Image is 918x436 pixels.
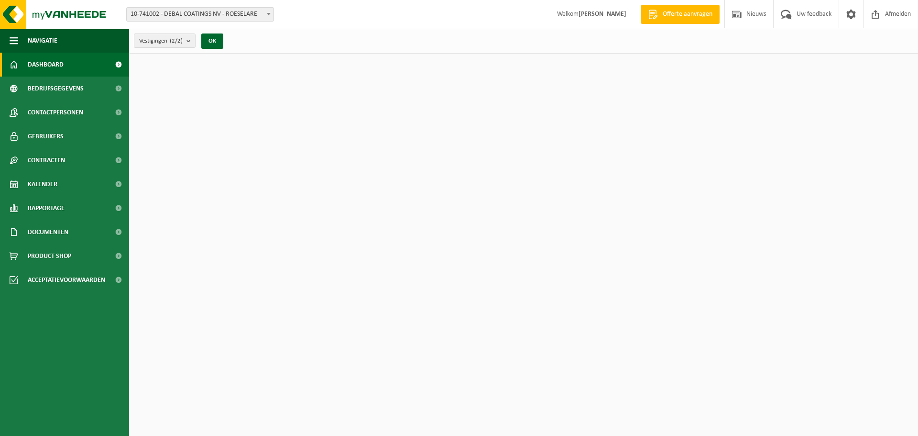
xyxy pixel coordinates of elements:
[170,38,183,44] count: (2/2)
[139,34,183,48] span: Vestigingen
[28,101,83,124] span: Contactpersonen
[126,7,274,22] span: 10-741002 - DEBAL COATINGS NV - ROESELARE
[28,220,68,244] span: Documenten
[28,268,105,292] span: Acceptatievoorwaarden
[28,29,57,53] span: Navigatie
[28,244,71,268] span: Product Shop
[660,10,715,19] span: Offerte aanvragen
[641,5,720,24] a: Offerte aanvragen
[28,148,65,172] span: Contracten
[28,77,84,101] span: Bedrijfsgegevens
[134,34,196,48] button: Vestigingen(2/2)
[28,53,64,77] span: Dashboard
[127,8,273,21] span: 10-741002 - DEBAL COATINGS NV - ROESELARE
[201,34,223,49] button: OK
[28,196,65,220] span: Rapportage
[28,124,64,148] span: Gebruikers
[28,172,57,196] span: Kalender
[579,11,626,18] strong: [PERSON_NAME]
